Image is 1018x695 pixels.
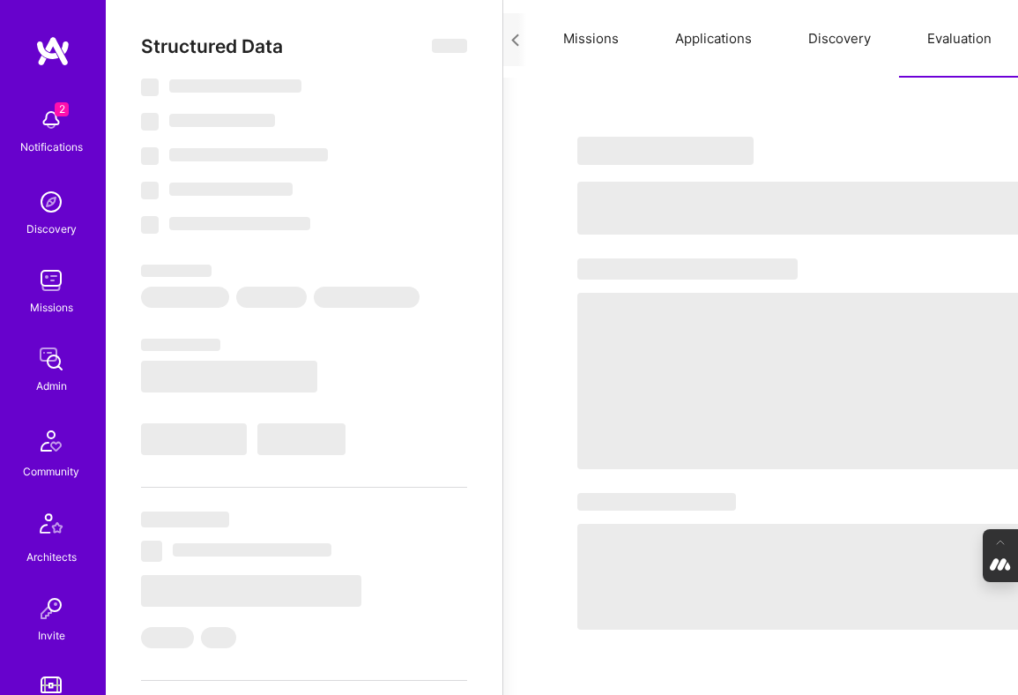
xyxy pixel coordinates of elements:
[577,137,754,165] span: ‌
[577,258,798,280] span: ‌
[141,265,212,277] span: ‌
[169,79,301,93] span: ‌
[141,78,159,96] span: ‌
[33,591,69,626] img: Invite
[141,147,159,165] span: ‌
[141,339,220,351] span: ‌
[169,183,293,196] span: ‌
[35,35,71,67] img: logo
[33,341,69,377] img: admin teamwork
[577,493,736,511] span: ‌
[141,627,194,648] span: ‌
[141,35,283,57] span: Structured Data
[141,182,159,199] span: ‌
[23,462,79,481] div: Community
[314,287,420,308] span: ‌
[55,102,69,116] span: 2
[169,217,310,230] span: ‌
[509,34,522,47] i: icon Next
[26,220,77,238] div: Discovery
[141,541,162,562] span: ‌
[141,361,317,392] span: ‌
[30,420,72,462] img: Community
[33,184,69,220] img: discovery
[36,377,67,395] div: Admin
[26,548,77,566] div: Architects
[236,287,307,308] span: ‌
[33,263,69,298] img: teamwork
[20,138,83,156] div: Notifications
[41,676,62,693] img: tokens
[141,423,247,455] span: ‌
[30,505,72,548] img: Architects
[173,543,331,557] span: ‌
[38,626,65,645] div: Invite
[257,423,346,455] span: ‌
[141,287,229,308] span: ‌
[141,575,361,607] span: ‌
[432,39,467,53] span: ‌
[201,627,236,648] span: ‌
[169,114,275,127] span: ‌
[141,512,229,527] span: ‌
[141,216,159,234] span: ‌
[169,148,328,161] span: ‌
[30,298,73,317] div: Missions
[141,113,159,131] span: ‌
[33,102,69,138] img: bell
